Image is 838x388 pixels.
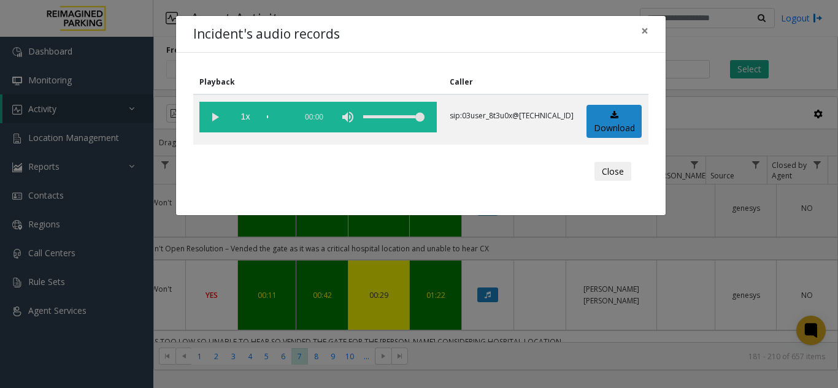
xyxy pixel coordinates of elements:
th: Playback [193,70,444,94]
p: sip:03user_8t3u0x@[TECHNICAL_ID] [450,110,574,121]
div: scrub bar [267,102,290,132]
span: playback speed button [230,102,261,132]
a: Download [586,105,642,139]
h4: Incident's audio records [193,25,340,44]
span: × [641,22,648,39]
button: Close [594,162,631,181]
div: volume level [363,102,425,132]
th: Caller [444,70,580,94]
button: Close [632,16,657,46]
